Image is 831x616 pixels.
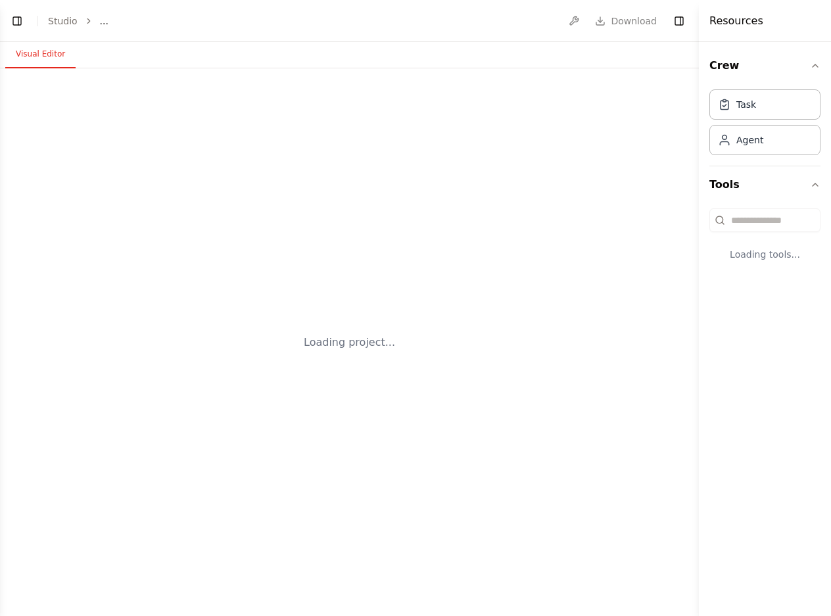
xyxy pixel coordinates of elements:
div: Crew [709,84,820,166]
div: Loading project... [304,335,395,350]
div: Loading tools... [709,237,820,272]
nav: breadcrumb [48,14,108,28]
div: Agent [736,133,763,147]
button: Crew [709,47,820,84]
button: Hide right sidebar [670,12,688,30]
button: Show left sidebar [8,12,26,30]
button: Tools [709,166,820,203]
div: Tools [709,203,820,282]
div: Task [736,98,756,111]
h4: Resources [709,13,763,29]
span: ... [100,14,108,28]
button: Visual Editor [5,41,76,68]
a: Studio [48,16,78,26]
